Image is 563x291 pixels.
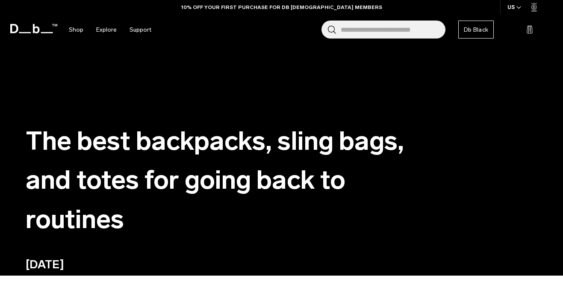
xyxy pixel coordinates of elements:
[26,122,410,239] h1: The best backpacks, sling bags, and totes for going back to routines
[181,3,382,11] a: 10% OFF YOUR FIRST PURCHASE FOR DB [DEMOGRAPHIC_DATA] MEMBERS
[26,256,64,273] h3: [DATE]
[62,15,158,45] nav: Main Navigation
[96,15,117,45] a: Explore
[458,21,494,39] a: Db Black
[130,15,151,45] a: Support
[69,15,83,45] a: Shop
